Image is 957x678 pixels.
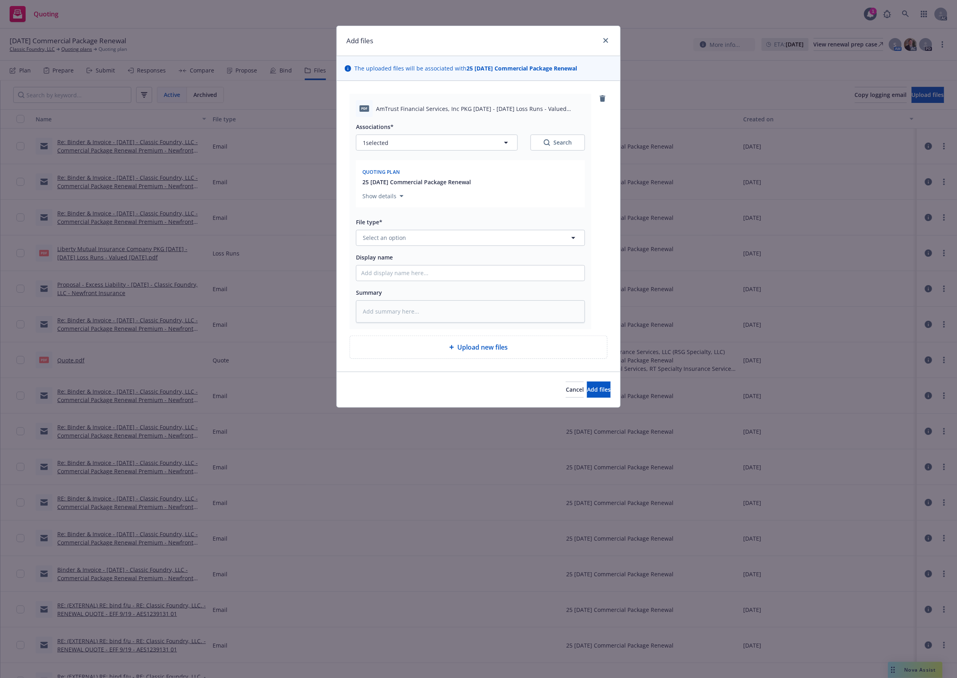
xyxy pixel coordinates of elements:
strong: 25 [DATE] Commercial Package Renewal [466,64,577,72]
span: Add files [587,386,611,393]
h1: Add files [346,36,373,46]
div: Upload new files [350,336,607,359]
button: Add files [587,382,611,398]
button: Show details [359,191,407,201]
span: Cancel [566,386,584,393]
span: Associations* [356,123,394,131]
button: SearchSearch [531,135,585,151]
span: Select an option [363,233,406,242]
button: Cancel [566,382,584,398]
input: Add display name here... [356,266,585,281]
span: File type* [356,218,382,226]
span: The uploaded files will be associated with [354,64,577,72]
div: Search [544,139,572,147]
a: remove [598,94,607,103]
button: 1selected [356,135,518,151]
span: Upload new files [457,342,508,352]
svg: Search [544,139,550,146]
a: close [601,36,611,45]
span: AmTrust Financial Services, Inc PKG [DATE] - [DATE] Loss Runs - Valued [DATE].pdf [376,105,585,113]
span: Quoting plan [362,169,400,175]
span: Display name [356,253,393,261]
span: pdf [360,105,369,111]
span: Summary [356,289,382,296]
span: 1 selected [363,139,388,147]
button: 25 [DATE] Commercial Package Renewal [362,178,471,186]
button: Select an option [356,230,585,246]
